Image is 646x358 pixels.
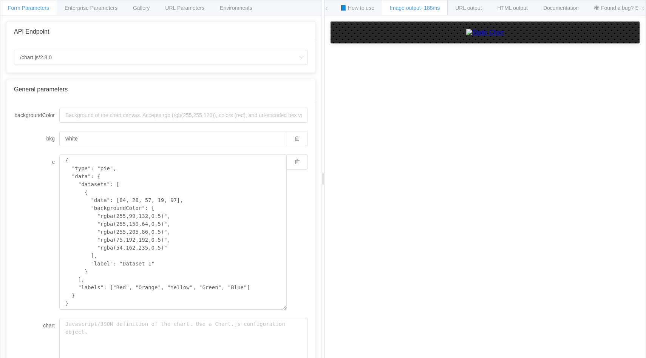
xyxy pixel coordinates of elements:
[455,5,482,11] span: URL output
[498,5,528,11] span: HTML output
[390,5,440,11] span: Image output
[65,5,117,11] span: Enterprise Parameters
[165,5,204,11] span: URL Parameters
[466,29,504,36] img: Static Chart
[14,86,68,93] span: General parameters
[14,28,49,35] span: API Endpoint
[14,154,59,170] label: c
[133,5,150,11] span: Gallery
[59,131,287,146] input: Background of the chart canvas. Accepts rgb (rgb(255,255,120)), colors (red), and url-encoded hex...
[59,108,308,123] input: Background of the chart canvas. Accepts rgb (rgb(255,255,120)), colors (red), and url-encoded hex...
[14,131,59,146] label: bkg
[338,29,632,36] a: Static Chart
[543,5,579,11] span: Documentation
[14,108,59,123] label: backgroundColor
[8,5,49,11] span: Form Parameters
[421,5,440,11] span: - 188ms
[340,5,374,11] span: 📘 How to use
[14,50,308,65] input: Select
[220,5,252,11] span: Environments
[14,318,59,333] label: chart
